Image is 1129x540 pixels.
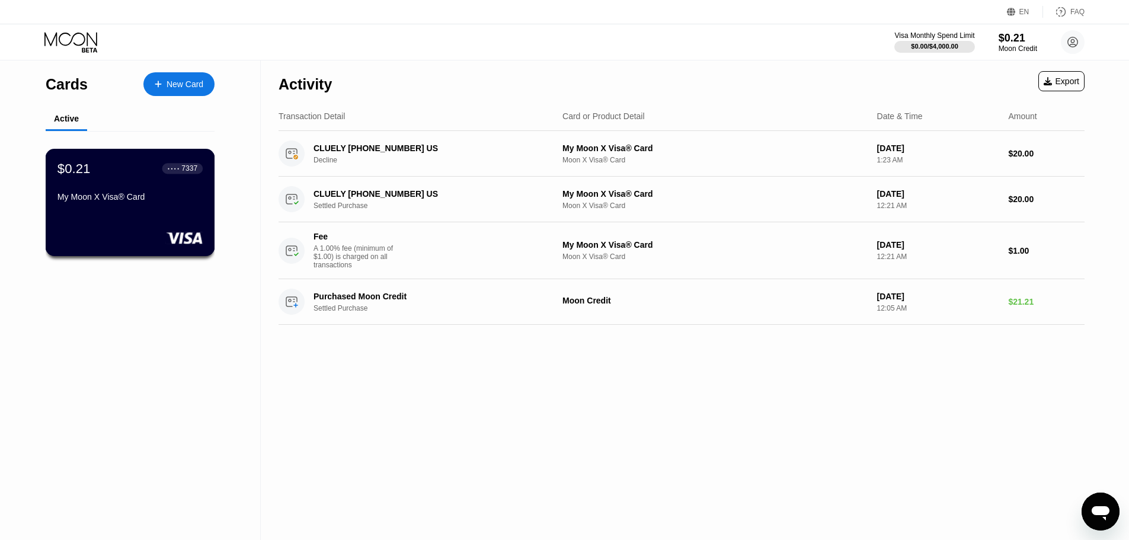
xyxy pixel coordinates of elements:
div: Moon X Visa® Card [562,202,868,210]
div: $0.00 / $4,000.00 [911,43,958,50]
iframe: Button to launch messaging window [1082,493,1120,531]
div: 12:21 AM [877,253,999,261]
div: Purchased Moon CreditSettled PurchaseMoon Credit[DATE]12:05 AM$21.21 [279,279,1085,325]
div: 7337 [181,164,197,172]
div: New Card [167,79,203,90]
div: $0.21● ● ● ●7337My Moon X Visa® Card [46,149,214,255]
div: My Moon X Visa® Card [562,240,868,250]
div: [DATE] [877,189,999,199]
div: EN [1019,8,1029,16]
div: CLUELY [PHONE_NUMBER] US [314,189,543,199]
div: EN [1007,6,1043,18]
div: Fee [314,232,396,241]
div: Active [54,114,79,123]
div: A 1.00% fee (minimum of $1.00) is charged on all transactions [314,244,402,269]
div: Settled Purchase [314,202,561,210]
div: CLUELY [PHONE_NUMBER] US [314,143,543,153]
div: Moon Credit [999,44,1037,53]
div: Amount [1008,111,1037,121]
div: Moon X Visa® Card [562,253,868,261]
div: [DATE] [877,143,999,153]
div: $0.21 [57,161,91,176]
div: Settled Purchase [314,304,561,312]
div: Purchased Moon Credit [314,292,543,301]
div: $0.21 [999,32,1037,44]
div: Transaction Detail [279,111,345,121]
div: Export [1044,76,1079,86]
div: [DATE] [877,292,999,301]
div: Card or Product Detail [562,111,645,121]
div: Date & Time [877,111,923,121]
div: [DATE] [877,240,999,250]
div: $0.21Moon Credit [999,32,1037,53]
div: CLUELY [PHONE_NUMBER] USSettled PurchaseMy Moon X Visa® CardMoon X Visa® Card[DATE]12:21 AM$20.00 [279,177,1085,222]
div: Cards [46,76,88,93]
div: $1.00 [1008,246,1085,255]
div: FAQ [1043,6,1085,18]
div: Export [1038,71,1085,91]
div: Visa Monthly Spend Limit$0.00/$4,000.00 [894,31,974,53]
div: Moon X Visa® Card [562,156,868,164]
div: My Moon X Visa® Card [562,143,868,153]
div: 1:23 AM [877,156,999,164]
div: FeeA 1.00% fee (minimum of $1.00) is charged on all transactionsMy Moon X Visa® CardMoon X Visa® ... [279,222,1085,279]
div: Decline [314,156,561,164]
div: My Moon X Visa® Card [57,192,203,202]
div: Visa Monthly Spend Limit [894,31,974,40]
div: $20.00 [1008,194,1085,204]
div: 12:21 AM [877,202,999,210]
div: $21.21 [1008,297,1085,306]
div: My Moon X Visa® Card [562,189,868,199]
div: Moon Credit [562,296,868,305]
div: ● ● ● ● [168,167,180,170]
div: $20.00 [1008,149,1085,158]
div: CLUELY [PHONE_NUMBER] USDeclineMy Moon X Visa® CardMoon X Visa® Card[DATE]1:23 AM$20.00 [279,131,1085,177]
div: New Card [143,72,215,96]
div: FAQ [1070,8,1085,16]
div: 12:05 AM [877,304,999,312]
div: Activity [279,76,332,93]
